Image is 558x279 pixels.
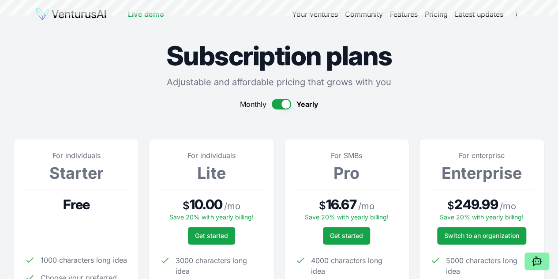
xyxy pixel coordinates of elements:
[510,8,523,20] button: i
[25,164,128,182] h3: Starter
[183,199,190,213] span: $
[437,227,526,245] a: Switch to an organization
[430,150,533,161] p: For enterprise
[14,42,544,69] h1: Subscription plans
[63,196,90,212] span: Free
[169,213,253,221] span: Save 20% with yearly billing!
[25,150,128,161] p: For individuals
[295,164,398,182] h3: Pro
[454,196,498,212] span: 249.99
[160,164,263,182] h3: Lite
[41,255,127,265] span: 1000 characters long idea
[358,200,374,212] span: / mo
[224,200,240,212] span: / mo
[160,150,263,161] p: For individuals
[188,227,235,245] button: Get started
[323,227,370,245] button: Get started
[311,255,398,276] span: 4000 characters long idea
[500,200,516,212] span: / mo
[296,99,318,109] span: Yearly
[305,213,389,221] span: Save 20% with yearly billing!
[14,76,544,88] p: Adjustable and affordable pricing that grows with you
[326,196,356,212] span: 16.67
[330,231,363,240] span: Get started
[447,199,454,213] span: $
[319,199,326,213] span: $
[430,164,533,182] h3: Enterprise
[176,255,263,276] span: 3000 characters long idea
[295,150,398,161] p: For SMBs
[440,213,524,221] span: Save 20% with yearly billing!
[190,196,222,212] span: 10.00
[195,231,228,240] span: Get started
[446,255,533,276] span: 5000 characters long idea
[240,99,266,109] span: Monthly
